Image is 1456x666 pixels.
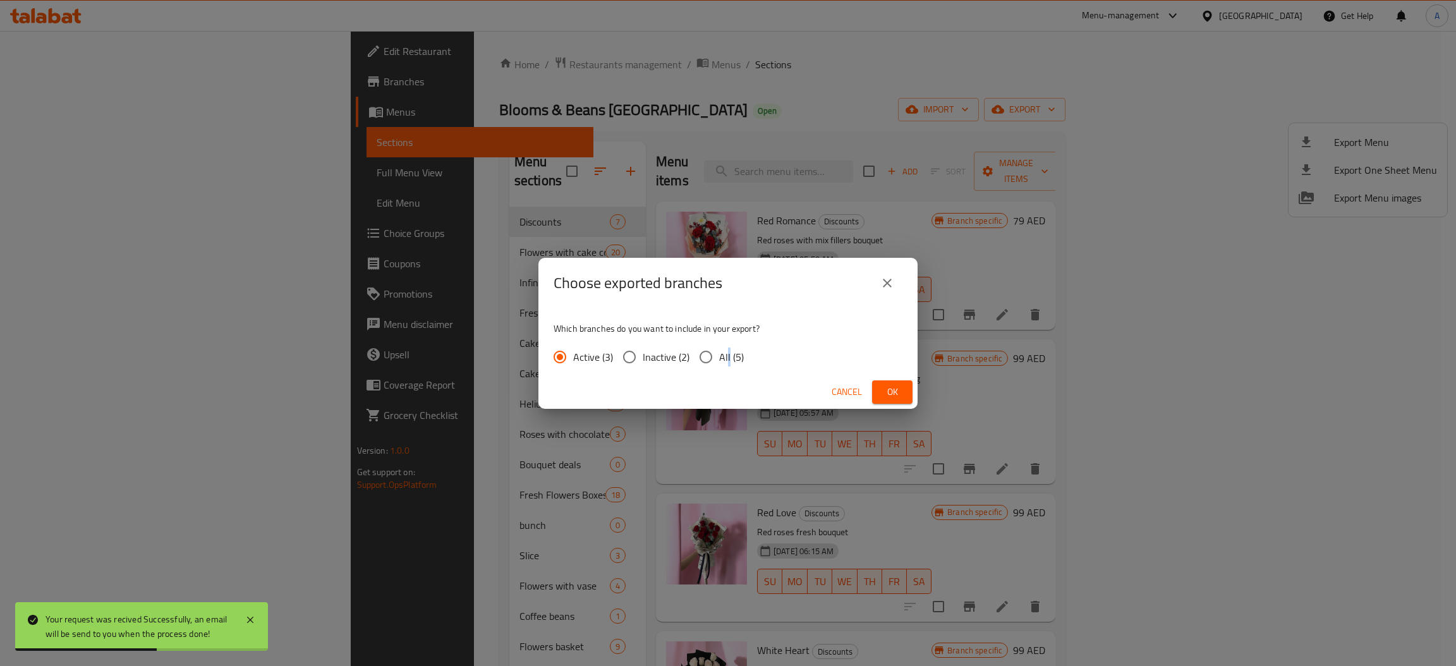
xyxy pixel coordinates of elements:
span: Active (3) [573,349,613,365]
button: Ok [872,380,913,404]
button: close [872,268,902,298]
button: Cancel [827,380,867,404]
span: Ok [882,384,902,400]
p: Which branches do you want to include in your export? [554,322,902,335]
span: Inactive (2) [643,349,689,365]
div: Your request was recived Successfully, an email will be send to you when the process done! [45,612,233,641]
span: All (5) [719,349,744,365]
h2: Choose exported branches [554,273,722,293]
span: Cancel [832,384,862,400]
